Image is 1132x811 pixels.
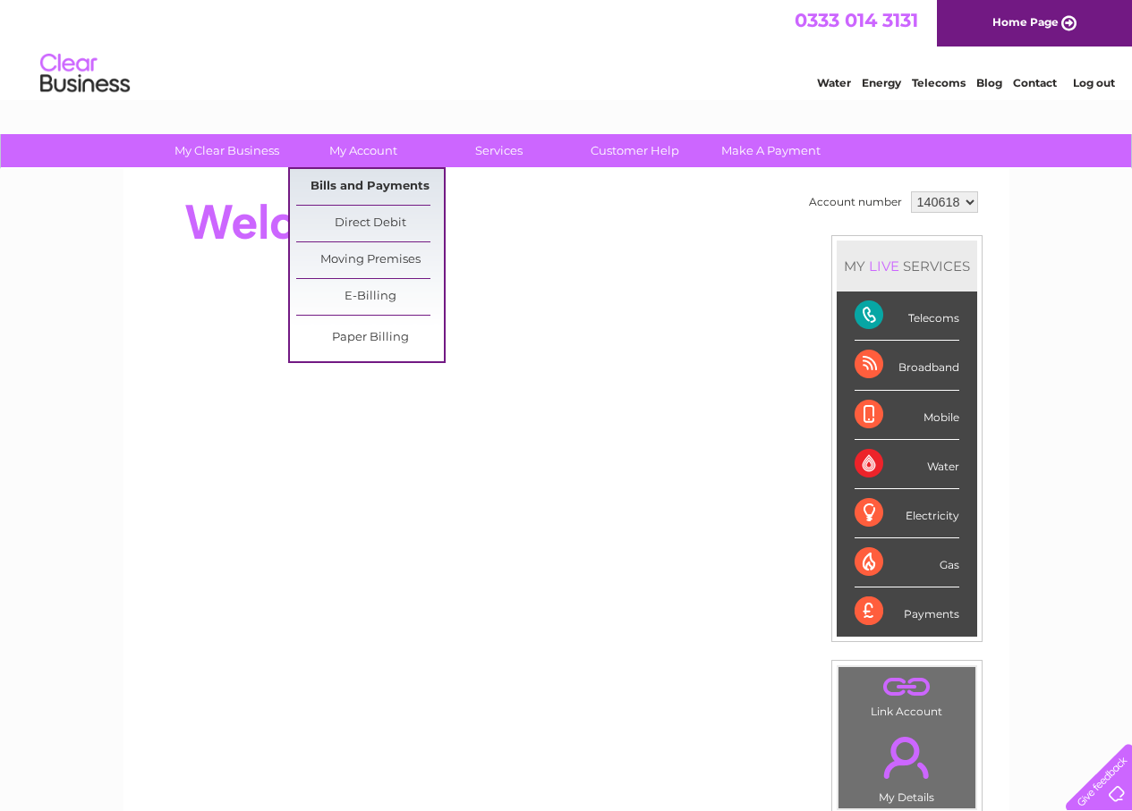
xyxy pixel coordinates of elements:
[855,341,959,390] div: Broadband
[855,538,959,587] div: Gas
[837,241,977,291] div: MY SERVICES
[838,722,976,809] td: My Details
[804,187,906,217] td: Account number
[855,489,959,538] div: Electricity
[296,279,444,315] a: E-Billing
[1073,76,1115,89] a: Log out
[795,9,918,31] a: 0333 014 3131
[855,291,959,341] div: Telecoms
[855,440,959,489] div: Water
[912,76,966,89] a: Telecoms
[697,134,845,167] a: Make A Payment
[862,76,901,89] a: Energy
[838,666,976,722] td: Link Account
[817,76,851,89] a: Water
[976,76,1002,89] a: Blog
[855,587,959,636] div: Payments
[855,391,959,440] div: Mobile
[296,206,444,241] a: Direct Debit
[39,46,131,101] img: logo.png
[843,726,971,789] a: .
[865,258,903,275] div: LIVE
[144,10,990,87] div: Clear Business is a trading name of Verastar Limited (registered in [GEOGRAPHIC_DATA] No. 3667643...
[296,242,444,278] a: Moving Premises
[1013,76,1057,89] a: Contact
[425,134,573,167] a: Services
[296,169,444,205] a: Bills and Payments
[296,320,444,356] a: Paper Billing
[843,672,971,703] a: .
[561,134,709,167] a: Customer Help
[153,134,301,167] a: My Clear Business
[289,134,437,167] a: My Account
